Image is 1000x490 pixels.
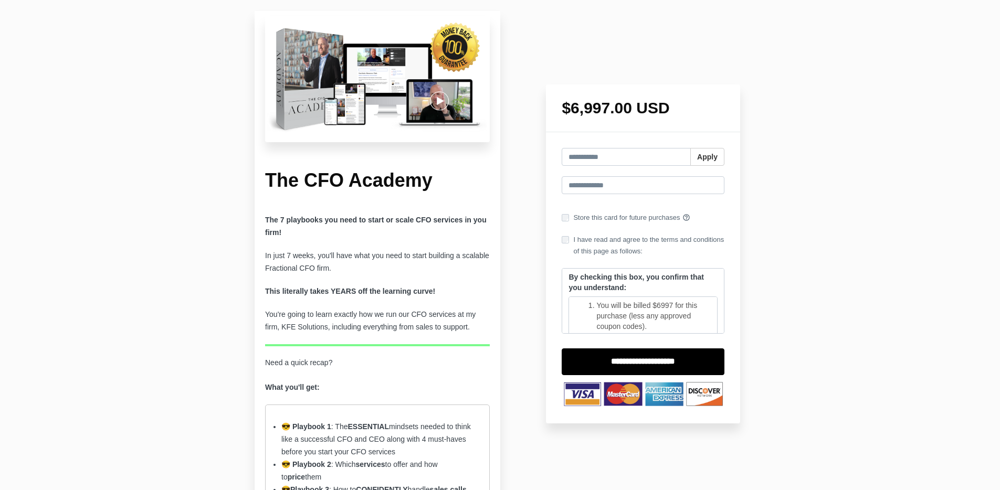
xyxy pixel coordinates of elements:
strong: price [288,473,305,481]
p: Need a quick recap? [265,357,490,395]
strong: 😎 Playbook 2 [281,460,331,468]
input: I have read and agree to the terms and conditions of this page as follows: [562,236,569,243]
li: : The mindsets needed to think like a successful CFO and CEO along with 4 must-haves before you s... [281,421,473,459]
button: Apply [690,148,724,166]
strong: ESSENTIAL [348,422,389,431]
img: c16be55-448c-d20c-6def-ad6c686240a2_Untitled_design-20.png [265,16,490,142]
input: Store this card for future purchases [562,214,569,221]
img: TNbqccpWSzOQmI4HNVXb_Untitled_design-53.png [562,380,724,407]
strong: This literally takes YEARS off the learning curve! [265,287,435,295]
p: In just 7 weeks, you'll have what you need to start building a scalable Fractional CFO firm. [265,250,490,275]
label: I have read and agree to the terms and conditions of this page as follows: [562,234,724,257]
span: : Which to offer and how to them [281,460,438,481]
p: You're going to learn exactly how we run our CFO services at my firm, KFE Solutions, including ev... [265,308,490,334]
li: You will be billed $6997 for this purchase (less any approved coupon codes). [596,300,711,332]
strong: services [356,460,385,468]
h1: The CFO Academy [265,168,490,193]
h1: $6,997.00 USD [562,100,724,116]
strong: By checking this box, you confirm that you understand: [569,273,703,292]
strong: 😎 Playbook 1 [281,422,331,431]
li: You will receive Playbook 1 at the time of purchase. The additional 6 playbooks will be released ... [596,332,711,374]
b: The 7 playbooks you need to start or scale CFO services in you firm! [265,216,487,237]
label: Store this card for future purchases [562,212,724,223]
strong: What you'll get: [265,383,320,391]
